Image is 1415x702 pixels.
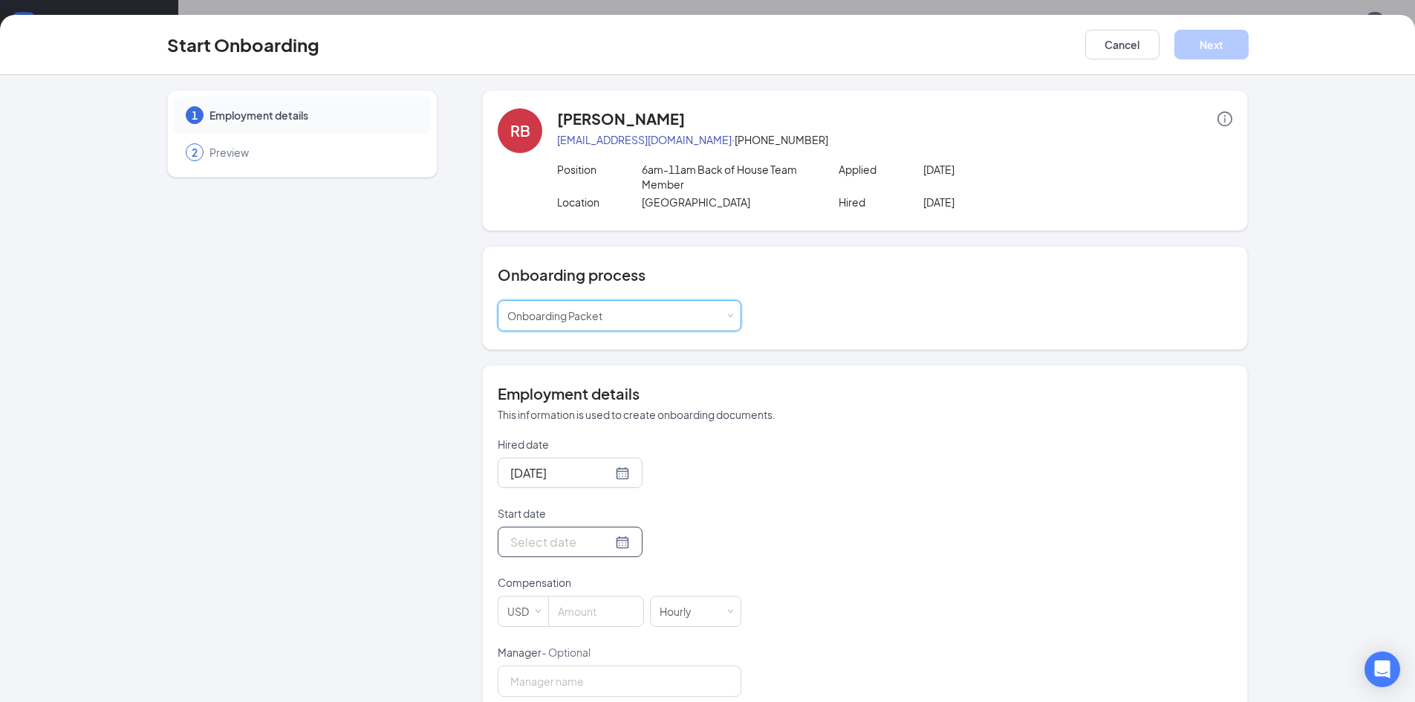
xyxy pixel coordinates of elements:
[642,162,810,192] p: 6am-11am Back of House Team Member
[1364,651,1400,687] div: Open Intercom Messenger
[923,162,1092,177] p: [DATE]
[507,597,539,626] div: USD
[507,309,602,322] span: Onboarding Packet
[557,133,732,146] a: [EMAIL_ADDRESS][DOMAIN_NAME]
[541,646,591,659] span: - Optional
[498,437,741,452] p: Hired date
[660,597,702,626] div: Hourly
[498,407,1232,422] p: This information is used to create onboarding documents.
[498,645,741,660] p: Manager
[498,666,741,697] input: Manager name
[510,464,612,482] input: Aug 27, 2025
[209,145,416,160] span: Preview
[498,506,741,521] p: Start date
[557,108,685,129] h4: [PERSON_NAME]
[209,108,416,123] span: Employment details
[192,145,198,160] span: 2
[557,195,642,209] p: Location
[1217,111,1232,126] span: info-circle
[498,383,1232,404] h4: Employment details
[557,132,1232,147] p: · [PHONE_NUMBER]
[498,575,741,590] p: Compensation
[192,108,198,123] span: 1
[557,162,642,177] p: Position
[507,301,613,331] div: [object Object]
[510,533,612,551] input: Select date
[923,195,1092,209] p: [DATE]
[839,162,923,177] p: Applied
[1174,30,1249,59] button: Next
[167,32,319,57] h3: Start Onboarding
[642,195,810,209] p: [GEOGRAPHIC_DATA]
[549,597,643,626] input: Amount
[839,195,923,209] p: Hired
[498,264,1232,285] h4: Onboarding process
[1085,30,1159,59] button: Cancel
[510,120,530,141] div: RB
